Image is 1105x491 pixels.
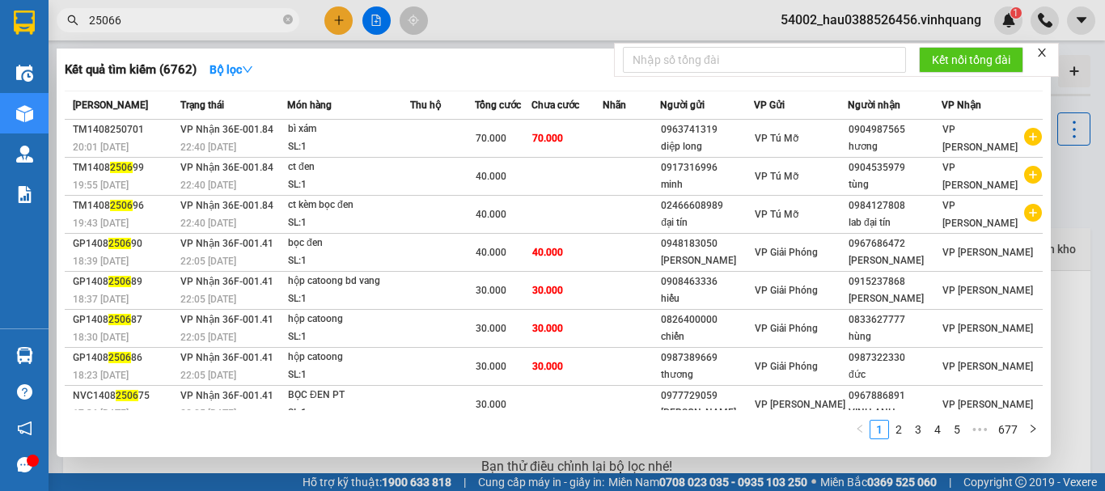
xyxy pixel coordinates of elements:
[17,457,32,472] span: message
[73,387,176,404] div: NVC1408 75
[849,290,941,307] div: [PERSON_NAME]
[755,285,818,296] span: VP Giải Phóng
[73,332,129,343] span: 18:30 [DATE]
[476,247,506,258] span: 40.000
[73,159,176,176] div: TM1408 99
[849,387,941,404] div: 0967886891
[755,171,798,182] span: VP Tú Mỡ
[476,209,506,220] span: 40.000
[661,121,753,138] div: 0963741319
[942,99,981,111] span: VP Nhận
[661,214,753,231] div: đại tín
[108,276,131,287] span: 2506
[476,285,506,296] span: 30.000
[993,421,1022,438] a: 677
[849,138,941,155] div: hương
[180,124,273,135] span: VP Nhận 36E-001.84
[967,420,993,439] li: Next 5 Pages
[661,176,753,193] div: minh
[180,99,224,111] span: Trạng thái
[89,11,280,29] input: Tìm tên, số ĐT hoặc mã đơn
[849,328,941,345] div: hùng
[288,176,409,194] div: SL: 1
[942,323,1033,334] span: VP [PERSON_NAME]
[180,276,273,287] span: VP Nhận 36F-001.41
[532,247,563,258] span: 40.000
[283,15,293,24] span: close-circle
[755,209,798,220] span: VP Tú Mỡ
[661,159,753,176] div: 0917316996
[849,252,941,269] div: [PERSON_NAME]
[210,63,253,76] strong: Bộ lọc
[532,285,563,296] span: 30.000
[755,399,845,410] span: VP [PERSON_NAME]
[288,387,409,404] div: BỌC ĐEN PT
[849,235,941,252] div: 0967686472
[661,311,753,328] div: 0826400000
[1036,47,1048,58] span: close
[919,47,1023,73] button: Kết nối tổng đài
[848,99,900,111] span: Người nhận
[942,124,1018,153] span: VP [PERSON_NAME]
[948,421,966,438] a: 5
[283,13,293,28] span: close-circle
[288,366,409,384] div: SL: 1
[661,252,753,269] div: [PERSON_NAME]
[242,64,253,75] span: down
[661,138,753,155] div: diệp long
[947,420,967,439] li: 5
[180,218,236,229] span: 22:40 [DATE]
[849,159,941,176] div: 0904535979
[73,235,176,252] div: GP1408 90
[1023,420,1043,439] li: Next Page
[476,171,506,182] span: 40.000
[849,404,941,421] div: VINH ANH
[110,200,133,211] span: 2506
[16,146,33,163] img: warehouse-icon
[288,214,409,232] div: SL: 1
[849,311,941,328] div: 0833627777
[870,420,889,439] li: 1
[108,314,131,325] span: 2506
[1023,420,1043,439] button: right
[942,200,1018,229] span: VP [PERSON_NAME]
[532,323,563,334] span: 30.000
[993,420,1023,439] li: 677
[16,105,33,122] img: warehouse-icon
[180,314,273,325] span: VP Nhận 36F-001.41
[967,420,993,439] span: •••
[849,197,941,214] div: 0984127808
[661,235,753,252] div: 0948183050
[849,214,941,231] div: lab đại tín
[180,180,236,191] span: 22:40 [DATE]
[475,99,521,111] span: Tổng cước
[73,180,129,191] span: 19:55 [DATE]
[73,273,176,290] div: GP1408 89
[661,366,753,383] div: thương
[661,387,753,404] div: 0977729059
[180,142,236,153] span: 22:40 [DATE]
[73,218,129,229] span: 19:43 [DATE]
[180,162,273,173] span: VP Nhận 36E-001.84
[661,197,753,214] div: 02466608989
[755,361,818,372] span: VP Giải Phóng
[180,352,273,363] span: VP Nhận 36F-001.41
[16,347,33,364] img: warehouse-icon
[849,349,941,366] div: 0987322330
[14,11,35,35] img: logo-vxr
[288,273,409,290] div: hộp catoong bd vang
[661,328,753,345] div: chiến
[942,162,1018,191] span: VP [PERSON_NAME]
[197,57,266,83] button: Bộ lọcdown
[889,420,908,439] li: 2
[17,421,32,436] span: notification
[1024,204,1042,222] span: plus-circle
[532,133,563,144] span: 70.000
[661,404,753,421] div: [PERSON_NAME]
[73,99,148,111] span: [PERSON_NAME]
[180,238,273,249] span: VP Nhận 36F-001.41
[908,420,928,439] li: 3
[755,323,818,334] span: VP Giải Phóng
[288,328,409,346] div: SL: 1
[1028,424,1038,434] span: right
